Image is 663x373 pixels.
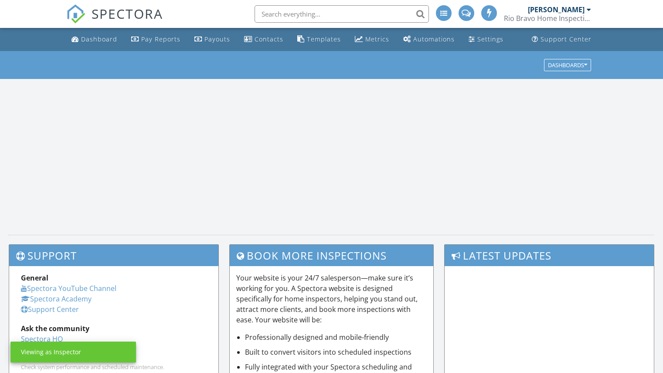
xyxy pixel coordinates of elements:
a: Templates [294,31,344,48]
a: Spectora Academy [21,294,92,304]
a: Support Center [21,305,79,314]
a: Payouts [191,31,234,48]
h3: Support [9,245,218,266]
div: Payouts [204,35,230,43]
div: Support Center [541,35,592,43]
input: Search everything... [255,5,429,23]
span: SPECTORA [92,4,163,23]
div: Ask the community [21,323,207,334]
div: Metrics [365,35,389,43]
a: Spectora YouTube Channel [21,284,116,293]
a: Support Center [528,31,595,48]
div: Pay Reports [141,35,180,43]
p: Your website is your 24/7 salesperson—make sure it’s working for you. A Spectora website is desig... [236,273,427,325]
div: Templates [307,35,341,43]
div: Automations [413,35,455,43]
a: Automations (Advanced) [400,31,458,48]
a: Pay Reports [128,31,184,48]
li: Professionally designed and mobile-friendly [245,332,427,342]
div: Check system performance and scheduled maintenance. [21,363,207,370]
div: Settings [477,35,503,43]
strong: General [21,273,48,283]
h3: Book More Inspections [230,245,434,266]
div: Viewing as Inspector [21,348,81,356]
div: Dashboard [81,35,117,43]
h3: Latest Updates [445,245,654,266]
button: Dashboards [544,59,591,71]
div: Dashboards [548,62,587,68]
div: Contacts [255,35,283,43]
img: The Best Home Inspection Software - Spectora [66,4,85,24]
li: Built to convert visitors into scheduled inspections [245,347,427,357]
a: Settings [465,31,507,48]
a: Metrics [351,31,393,48]
div: Rio Bravo Home Inspections [504,14,591,23]
div: [PERSON_NAME] [528,5,585,14]
a: Spectora HQ [21,334,63,344]
a: SPECTORA [66,12,163,30]
a: Dashboard [68,31,121,48]
a: Contacts [241,31,287,48]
